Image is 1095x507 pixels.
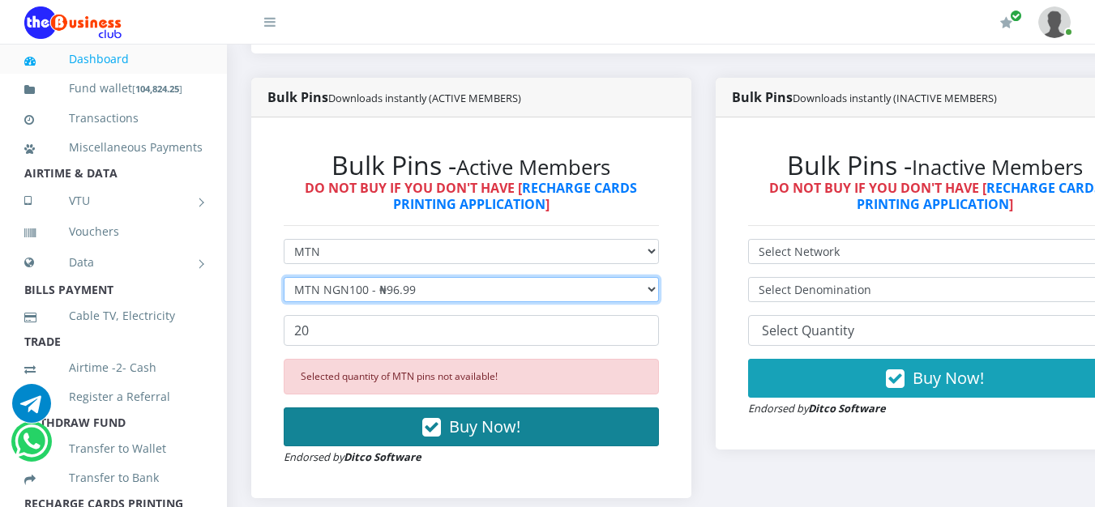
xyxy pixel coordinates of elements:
strong: Ditco Software [344,449,421,464]
span: Buy Now! [449,415,520,437]
a: VTU [24,181,203,221]
a: Transfer to Bank [24,459,203,496]
strong: Bulk Pins [732,88,997,106]
h2: Bulk Pins - [284,150,659,181]
small: Inactive Members [912,153,1083,181]
a: Register a Referral [24,378,203,415]
b: 104,824.25 [135,83,179,95]
a: Transfer to Wallet [24,430,203,467]
button: Buy Now! [284,407,659,446]
a: Fund wallet[104,824.25] [24,70,203,108]
a: Dashboard [24,40,203,78]
strong: DO NOT BUY IF YOU DON'T HAVE [ ] [305,179,637,212]
input: Enter Quantity [284,315,659,346]
strong: Bulk Pins [267,88,521,106]
img: Logo [24,6,122,39]
a: Vouchers [24,213,203,250]
small: Downloads instantly (INACTIVE MEMBERS) [793,91,997,105]
a: Chat for support [15,434,48,461]
small: Active Members [456,153,610,181]
i: Renew/Upgrade Subscription [1000,16,1012,29]
small: [ ] [132,83,182,95]
small: Endorsed by [284,449,421,464]
img: User [1038,6,1071,38]
span: Buy Now! [913,367,984,389]
strong: Ditco Software [808,401,886,415]
a: Chat for support [12,396,51,423]
a: Airtime -2- Cash [24,349,203,386]
div: Selected quantity of MTN pins not available! [284,359,659,394]
a: Data [24,242,203,283]
a: RECHARGE CARDS PRINTING APPLICATION [393,179,638,212]
a: Transactions [24,100,203,137]
span: Renew/Upgrade Subscription [1010,10,1022,22]
a: Cable TV, Electricity [24,297,203,334]
a: Miscellaneous Payments [24,129,203,166]
small: Endorsed by [748,401,886,415]
small: Downloads instantly (ACTIVE MEMBERS) [328,91,521,105]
